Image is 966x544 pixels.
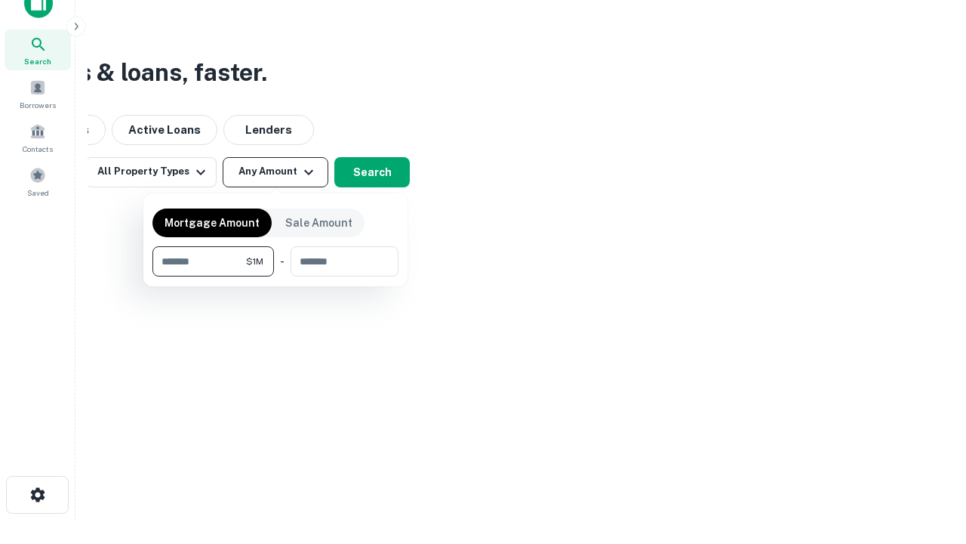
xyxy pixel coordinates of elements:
[280,246,285,277] div: -
[165,215,260,231] p: Mortgage Amount
[891,375,966,447] iframe: Chat Widget
[246,255,263,268] span: $1M
[285,215,352,231] p: Sale Amount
